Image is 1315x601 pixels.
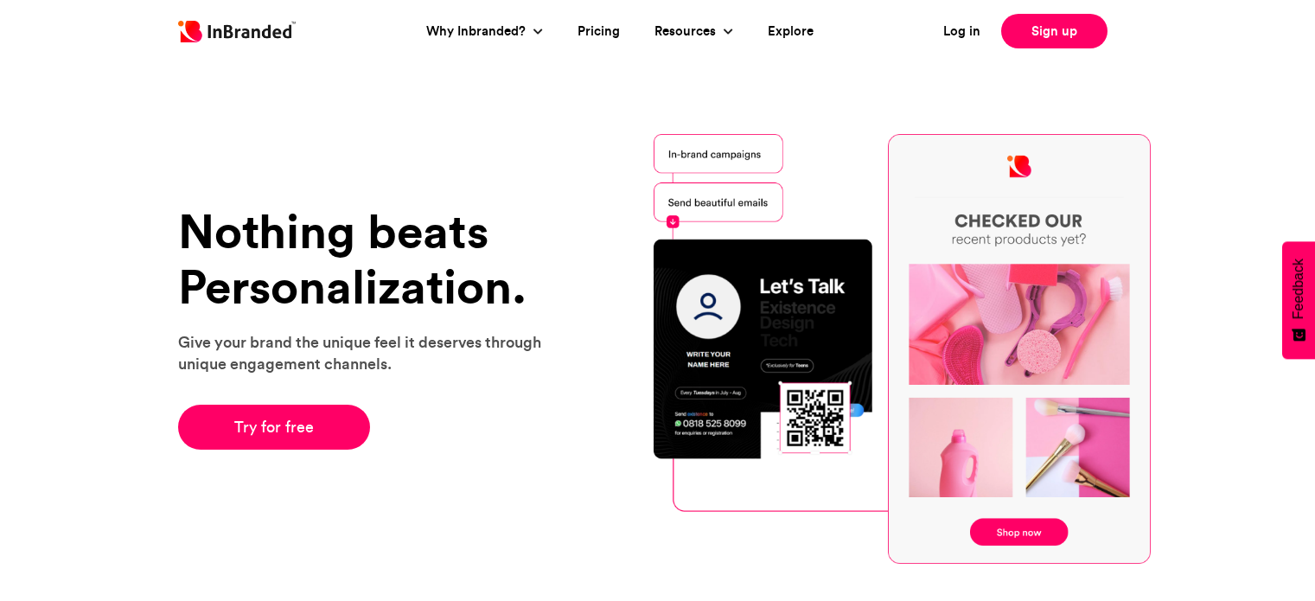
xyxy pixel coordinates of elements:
[1282,241,1315,359] button: Feedback - Show survey
[178,204,563,314] h1: Nothing beats Personalization.
[1001,14,1108,48] a: Sign up
[654,22,720,42] a: Resources
[178,21,296,42] img: Inbranded
[426,22,530,42] a: Why Inbranded?
[768,22,814,42] a: Explore
[178,331,563,374] p: Give your brand the unique feel it deserves through unique engagement channels.
[578,22,620,42] a: Pricing
[1291,259,1306,319] span: Feedback
[178,405,371,450] a: Try for free
[943,22,980,42] a: Log in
